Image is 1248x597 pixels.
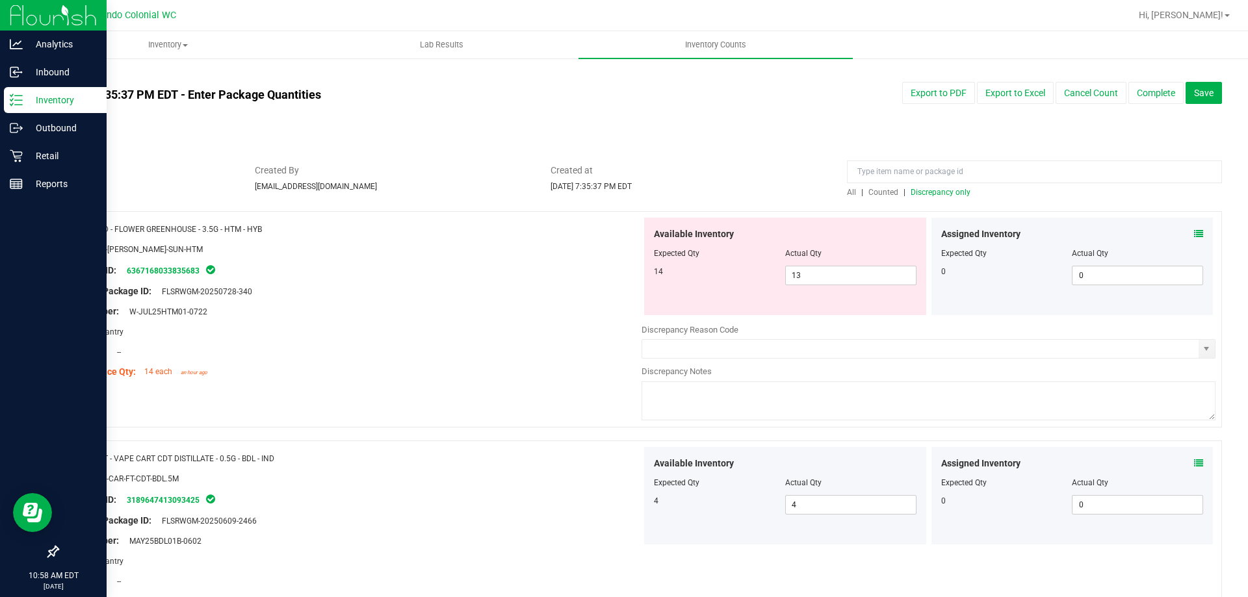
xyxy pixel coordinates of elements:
[10,121,23,134] inline-svg: Outbound
[57,88,729,101] h4: [DATE] 7:35:37 PM EDT - Enter Package Quantities
[123,537,201,546] span: MAY25BDL01B-0602
[6,570,101,581] p: 10:58 AM EDT
[1072,266,1202,285] input: 0
[902,82,975,104] button: Export to PDF
[32,39,304,51] span: Inventory
[305,31,578,58] a: Lab Results
[23,176,101,192] p: Reports
[865,188,903,197] a: Counted
[1139,10,1223,20] span: Hi, [PERSON_NAME]!
[1194,88,1214,98] span: Save
[654,249,699,258] span: Expected Qty
[155,287,252,296] span: FLSRWGM-20250728-340
[668,39,764,51] span: Inventory Counts
[10,177,23,190] inline-svg: Reports
[941,495,1072,507] div: 0
[23,148,101,164] p: Retail
[92,245,203,254] span: FLO-[PERSON_NAME]-SUN-HTM
[654,478,699,487] span: Expected Qty
[786,496,916,514] input: 4
[110,577,121,586] span: --
[578,31,852,58] a: Inventory Counts
[907,188,970,197] a: Discrepancy only
[23,36,101,52] p: Analytics
[847,188,861,197] a: All
[10,149,23,162] inline-svg: Retail
[402,39,481,51] span: Lab Results
[941,248,1072,259] div: Expected Qty
[654,457,734,470] span: Available Inventory
[94,327,123,337] span: Pantry
[654,496,658,505] span: 4
[785,249,822,258] span: Actual Qty
[941,266,1072,277] div: 0
[127,496,200,505] a: 3189647413093425
[941,477,1072,489] div: Expected Qty
[89,10,176,21] span: Orlando Colonial WC
[1072,477,1203,489] div: Actual Qty
[6,581,101,591] p: [DATE]
[205,492,216,505] span: In Sync
[551,182,632,191] span: [DATE] 7:35:37 PM EDT
[205,263,216,276] span: In Sync
[23,120,101,136] p: Outbound
[1056,82,1126,104] button: Cancel Count
[847,160,1222,183] input: Type item name or package id
[654,227,734,241] span: Available Inventory
[786,266,916,285] input: 13
[1128,82,1184,104] button: Complete
[10,94,23,107] inline-svg: Inventory
[23,64,101,80] p: Inbound
[23,92,101,108] p: Inventory
[654,267,663,276] span: 14
[977,82,1054,104] button: Export to Excel
[99,454,274,463] span: FT - VAPE CART CDT DISTILLATE - 0.5G - BDL - IND
[903,188,905,197] span: |
[911,188,970,197] span: Discrepancy only
[868,188,898,197] span: Counted
[110,348,121,357] span: --
[68,286,151,296] span: Original Package ID:
[847,188,856,197] span: All
[181,370,207,375] span: an hour ago
[123,307,207,316] span: W-JUL25HTM01-0722
[99,225,262,234] span: FD - FLOWER GREENHOUSE - 3.5G - HTM - HYB
[551,164,827,177] span: Created at
[642,365,1215,378] div: Discrepancy Notes
[68,515,151,526] span: Original Package ID:
[785,478,822,487] span: Actual Qty
[57,164,235,177] span: Status
[255,164,532,177] span: Created By
[941,227,1020,241] span: Assigned Inventory
[10,38,23,51] inline-svg: Analytics
[155,516,257,526] span: FLSRWGM-20250609-2466
[10,66,23,79] inline-svg: Inbound
[144,367,172,376] span: 14 each
[1186,82,1222,104] button: Save
[941,457,1020,470] span: Assigned Inventory
[1072,248,1203,259] div: Actual Qty
[642,325,738,335] span: Discrepancy Reason Code
[127,266,200,275] a: 6367168033835683
[255,182,377,191] span: [EMAIL_ADDRESS][DOMAIN_NAME]
[1199,340,1215,358] span: select
[92,474,179,483] span: BAP-CAR-FT-CDT-BDL.5M
[94,557,123,566] span: Pantry
[1072,496,1202,514] input: 0
[31,31,305,58] a: Inventory
[13,493,52,532] iframe: Resource center
[861,188,863,197] span: |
